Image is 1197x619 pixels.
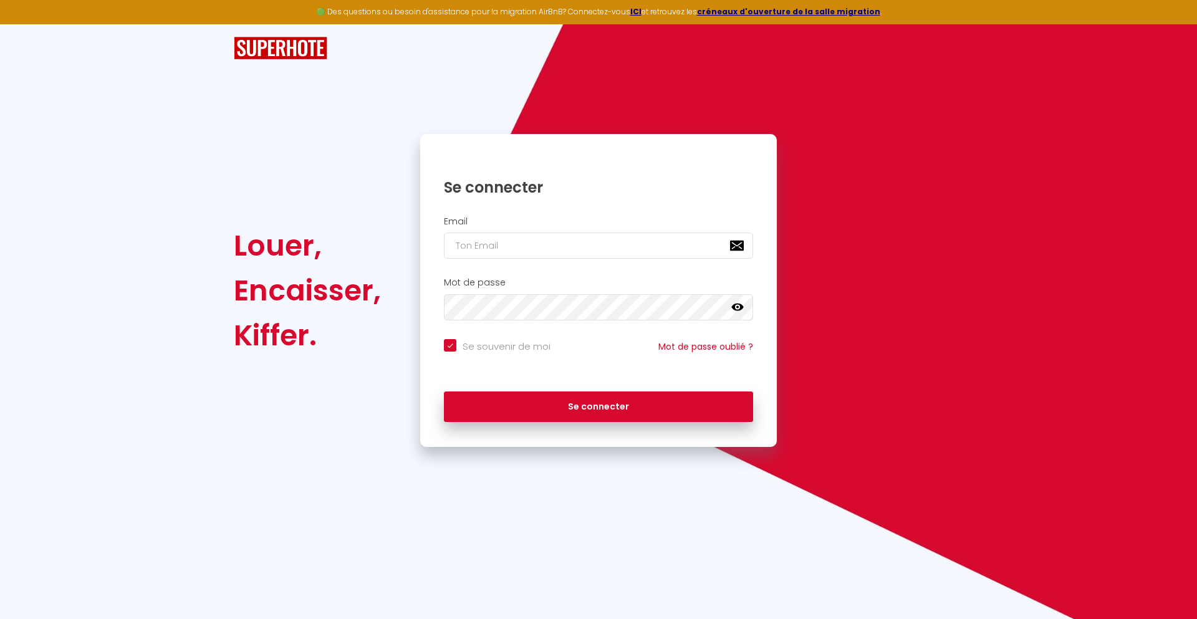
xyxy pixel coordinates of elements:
[630,6,642,17] a: ICI
[444,178,753,197] h1: Se connecter
[234,223,381,268] div: Louer,
[697,6,880,17] a: créneaux d'ouverture de la salle migration
[444,391,753,423] button: Se connecter
[234,37,327,60] img: SuperHote logo
[444,277,753,288] h2: Mot de passe
[234,313,381,358] div: Kiffer.
[444,216,753,227] h2: Email
[658,340,753,353] a: Mot de passe oublié ?
[234,268,381,313] div: Encaisser,
[444,233,753,259] input: Ton Email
